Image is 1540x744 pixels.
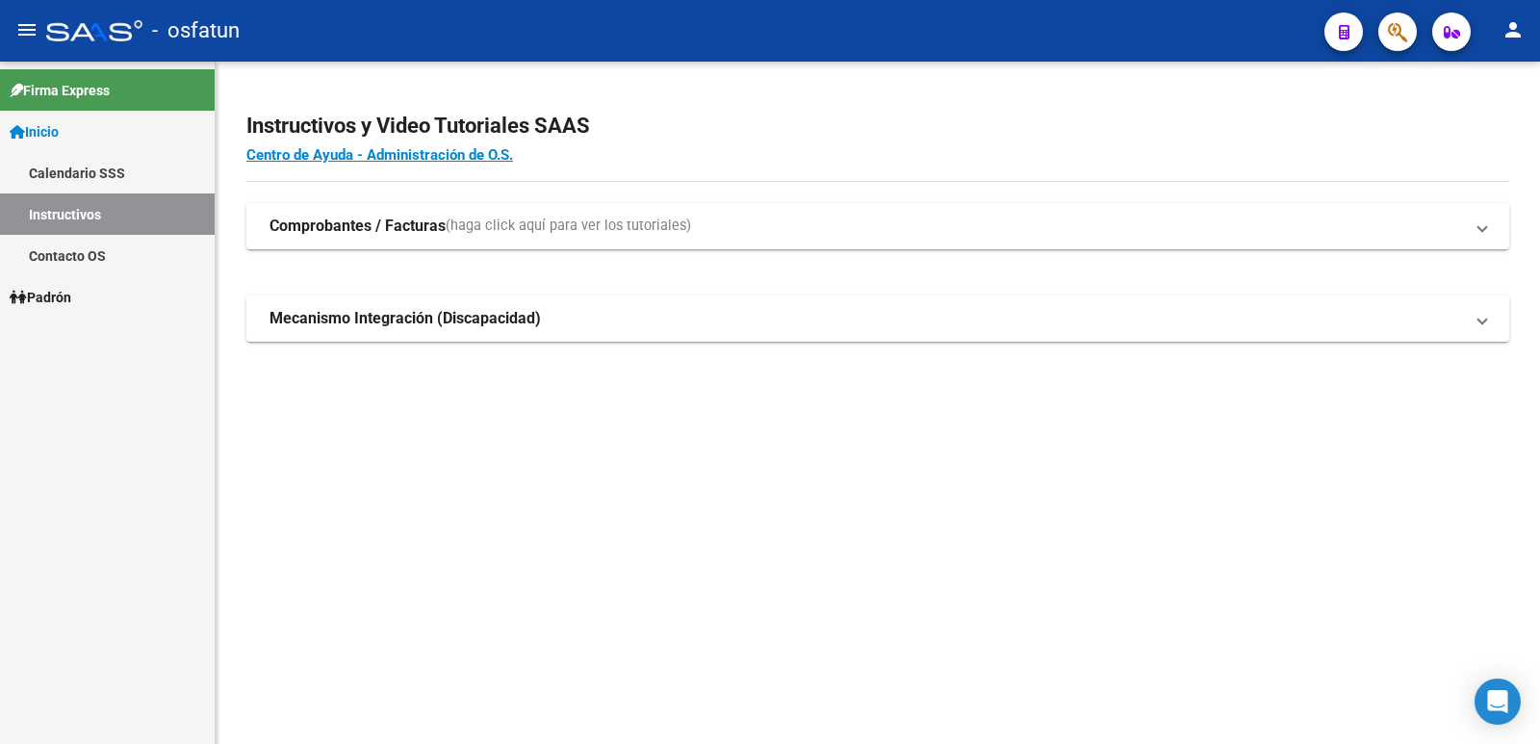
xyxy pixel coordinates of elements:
mat-expansion-panel-header: Mecanismo Integración (Discapacidad) [246,295,1509,342]
mat-expansion-panel-header: Comprobantes / Facturas(haga click aquí para ver los tutoriales) [246,203,1509,249]
mat-icon: menu [15,18,38,41]
span: Firma Express [10,80,110,101]
strong: Mecanismo Integración (Discapacidad) [269,308,541,329]
span: - osfatun [152,10,240,52]
span: Inicio [10,121,59,142]
strong: Comprobantes / Facturas [269,216,446,237]
h2: Instructivos y Video Tutoriales SAAS [246,108,1509,144]
div: Open Intercom Messenger [1475,679,1521,725]
span: Padrón [10,287,71,308]
mat-icon: person [1501,18,1525,41]
a: Centro de Ayuda - Administración de O.S. [246,146,513,164]
span: (haga click aquí para ver los tutoriales) [446,216,691,237]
